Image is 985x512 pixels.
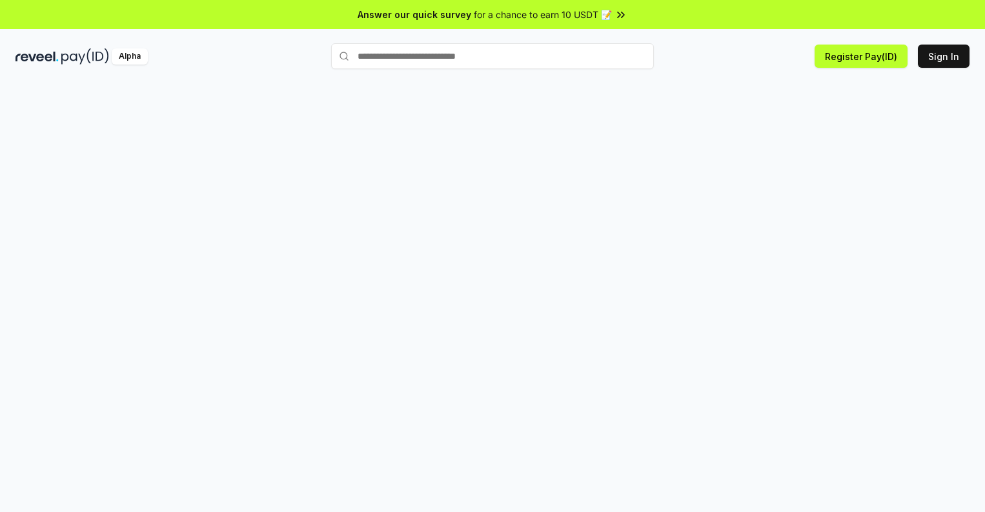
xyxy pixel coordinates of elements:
[474,8,612,21] span: for a chance to earn 10 USDT 📝
[815,45,908,68] button: Register Pay(ID)
[61,48,109,65] img: pay_id
[918,45,970,68] button: Sign In
[358,8,471,21] span: Answer our quick survey
[15,48,59,65] img: reveel_dark
[112,48,148,65] div: Alpha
